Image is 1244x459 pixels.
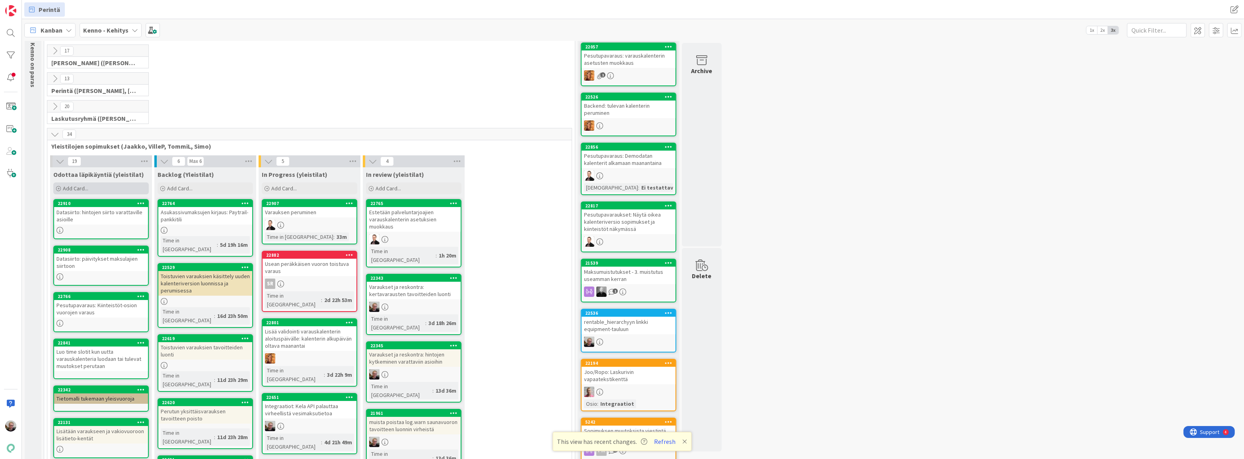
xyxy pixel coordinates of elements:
[582,310,676,317] div: 22536
[263,252,356,276] div: 22882Usean peräkkäisen vuoron toistuva varaus
[581,201,676,252] a: 22817Pesutupavaraukset: Näytä oikea kalenteriversio sopimukset ja kiinteistöt näkymässäVP
[214,312,215,320] span: :
[51,142,562,150] span: Yleistilojen sopimukset (Jaakko, VilleP, TommiL, Simo)
[162,400,252,405] div: 22620
[380,157,394,166] span: 4
[58,201,148,206] div: 22910
[596,287,607,297] img: MV
[263,394,356,418] div: 22651Integraatiot: Kela API palauttaa virheellistä vesimaksutietoa
[369,247,436,264] div: Time in [GEOGRAPHIC_DATA]
[367,342,461,367] div: 22345Varaukset ja reskontra: hintojen kytkeminen varattaviin asioihin
[262,170,327,178] span: In Progress (yleistilat)
[263,353,356,364] div: TL
[581,143,676,195] a: 22856Pesutupavaraus: Demodatan kalenterit alkamaan maanantainaVP[DEMOGRAPHIC_DATA]:Ei testattavi...
[158,399,252,406] div: 22620
[367,417,461,434] div: muista poistaa log.warn saunavuoron tavoitteen luonnin virheistä
[53,170,144,178] span: Odottaa läpikäyntiä (yleistilat)
[158,170,214,178] span: Backlog (Yleistilat)
[265,279,275,289] div: SR
[582,418,676,443] div: 5242Sopimuksen muutoksista viestintä palveluntarjoajille
[582,120,676,131] div: TL
[584,70,594,81] img: TL
[158,271,252,296] div: Toistuvien varauksien käsittely uuden kalenteriversion luonnissa ja perumisessa
[158,200,252,225] div: 22764Asukassivumaksujen kirjaus: Paytrail-pankkitili
[158,342,252,360] div: Toistuvien varauksien tavoitteiden luonti
[265,366,324,383] div: Time in [GEOGRAPHIC_DATA]
[582,260,676,284] div: 21539Maksumuistutukset - 3. muistutus useamman kerran
[263,252,356,259] div: 22882
[218,240,250,249] div: 5d 19h 16m
[265,220,275,230] img: VP
[58,294,148,299] div: 22766
[582,367,676,384] div: Joo/Ropo: Laskurivin vapaatekstikenttä
[582,143,676,168] div: 22856Pesutupavaraus: Demodatan kalenterit alkamaan maanantaina
[263,401,356,418] div: Integraatiot: Kela API palauttaa virheellistä vesimaksutietoa
[51,59,138,67] span: Halti (Sebastian, VilleH, Riikka, Antti, MikkoV, PetriH, PetriM)
[54,200,148,207] div: 22910
[581,259,676,302] a: 21539Maksumuistutukset - 3. muistutus useamman kerranMV
[158,334,253,392] a: 22619Toistuvien varauksien tavoitteiden luontiTime in [GEOGRAPHIC_DATA]:11d 23h 29m
[54,300,148,318] div: Pesutupavaraus: Kiinteistöt-osion vuorojen varaus
[370,411,461,416] div: 21961
[367,275,461,282] div: 22343
[321,438,322,447] span: :
[1108,26,1119,34] span: 3x
[367,282,461,299] div: Varaukset ja reskontra: kertavarausten tavoitteiden luonti
[271,185,297,192] span: Add Card...
[29,43,37,87] span: Kenno on paras
[437,251,458,260] div: 1h 20m
[262,199,357,244] a: 22907Varauksen peruminenVPTime in [GEOGRAPHIC_DATA]:33m
[581,43,676,86] a: 22057Pesutupavaraus: varauskalenterin asetusten muokkausTL
[582,387,676,397] div: HJ
[600,72,605,77] span: 1
[41,3,43,10] div: 4
[367,410,461,434] div: 21961muista poistaa log.warn saunavuoron tavoitteen luonnin virheistä
[217,240,218,249] span: :
[41,25,62,35] span: Kanban
[54,419,148,426] div: 22131
[17,1,36,11] span: Support
[54,339,148,371] div: 22841Luo time slotit kun uutta varauskalenteria luodaan tai tulevat muutokset perutaan
[582,43,676,50] div: 22057
[369,302,380,312] img: JH
[369,369,380,380] img: JH
[582,260,676,267] div: 21539
[582,426,676,443] div: Sopimuksen muutoksista viestintä palveluntarjoajille
[370,275,461,281] div: 22343
[366,199,461,267] a: 22765Estetään palveluntarjoajien varauskalenterin asetuksien muokkausVPTime in [GEOGRAPHIC_DATA]:...
[54,207,148,225] div: Datasiirto: hintojen siirto varattaville asioille
[582,236,676,247] div: VP
[369,382,432,399] div: Time in [GEOGRAPHIC_DATA]
[51,114,138,122] span: Laskutusryhmä (Antti, Harri, Keijo)
[376,185,401,192] span: Add Card...
[582,43,676,68] div: 22057Pesutupavaraus: varauskalenterin asetusten muokkaus
[582,287,676,297] div: MV
[367,200,461,207] div: 22765
[598,399,636,408] div: Integraatiot
[367,234,461,244] div: VP
[584,120,594,131] img: TL
[692,271,712,281] div: Delete
[263,200,356,207] div: 22907
[158,207,252,225] div: Asukassivumaksujen kirjaus: Paytrail-pankkitili
[582,418,676,426] div: 5242
[582,143,676,151] div: 22856
[651,436,678,447] button: Refresh
[53,199,149,239] a: 22910Datasiirto: hintojen siirto varattaville asioille
[54,419,148,444] div: 22131Lisätään varaukseen ja vakiovuoroon lisätieto-kentät
[367,275,461,299] div: 22343Varaukset ja reskontra: kertavarausten tavoitteiden luonti
[325,370,354,379] div: 3d 22h 9m
[321,296,322,304] span: :
[582,317,676,334] div: rentable_hierarchyyn linkki equipment-tauluun
[322,438,354,447] div: 4d 21h 49m
[582,202,676,209] div: 22817
[581,309,676,352] a: 22536rentable_hierarchyyn linkki equipment-tauluunJH
[53,385,149,412] a: 22342Tietomalli tukemaan yleisvuoroja
[62,130,76,139] span: 34
[167,185,193,192] span: Add Card...
[54,293,148,300] div: 22766
[263,279,356,289] div: SR
[367,437,461,447] div: JH
[425,319,426,327] span: :
[366,341,461,403] a: 22345Varaukset ja reskontra: hintojen kytkeminen varattaviin asioihinJHTime in [GEOGRAPHIC_DATA]:...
